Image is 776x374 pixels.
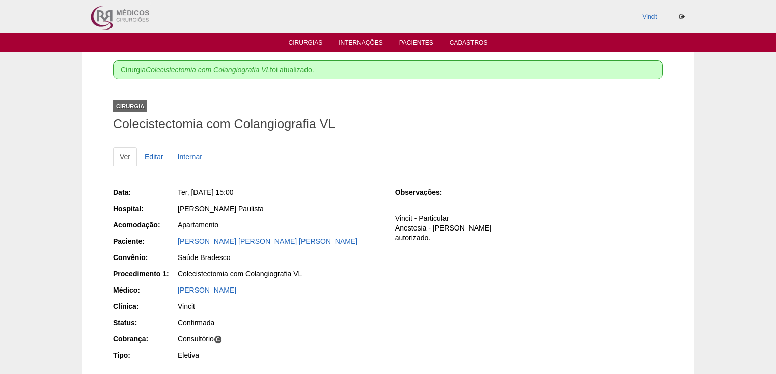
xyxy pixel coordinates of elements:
h1: Colecistectomia com Colangiografia VL [113,118,663,130]
a: Internações [339,39,383,49]
a: Internar [171,147,209,166]
div: Observações: [395,187,459,197]
div: Colecistectomia com Colangiografia VL [178,269,381,279]
div: Data: [113,187,177,197]
div: Saúde Bradesco [178,252,381,263]
div: Procedimento 1: [113,269,177,279]
span: Ter, [DATE] 15:00 [178,188,233,196]
a: Cadastros [450,39,488,49]
div: Tipo: [113,350,177,360]
div: Convênio: [113,252,177,263]
a: [PERSON_NAME] [178,286,236,294]
div: Cirurgia foi atualizado. [113,60,663,79]
div: [PERSON_NAME] Paulista [178,204,381,214]
div: Apartamento [178,220,381,230]
div: Cirurgia [113,100,147,112]
div: Hospital: [113,204,177,214]
div: Eletiva [178,350,381,360]
a: Editar [138,147,170,166]
div: Clínica: [113,301,177,311]
div: Acomodação: [113,220,177,230]
em: Colecistectomia com Colangiografia VL [146,66,270,74]
div: Cobrança: [113,334,177,344]
div: Status: [113,318,177,328]
div: Vincit [178,301,381,311]
a: [PERSON_NAME] [PERSON_NAME] [PERSON_NAME] [178,237,357,245]
div: Médico: [113,285,177,295]
div: Consultório [178,334,381,344]
span: C [214,335,223,344]
div: Confirmada [178,318,381,328]
a: Vincit [643,13,657,20]
i: Sair [679,14,685,20]
a: Ver [113,147,137,166]
p: Vincit - Particular Anestesia - [PERSON_NAME] autorizado. [395,214,663,243]
div: Paciente: [113,236,177,246]
a: Pacientes [399,39,433,49]
a: Cirurgias [289,39,323,49]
